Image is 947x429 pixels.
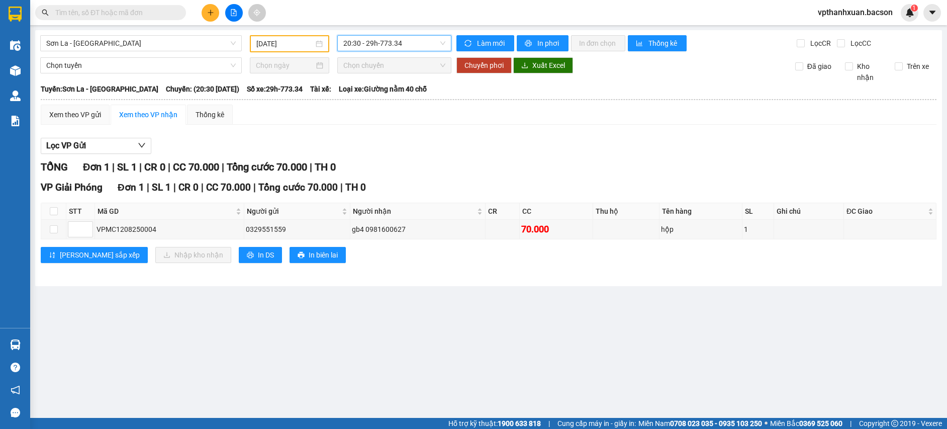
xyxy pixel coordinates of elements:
sup: 1 [911,5,918,12]
span: Kho nhận [853,61,887,83]
span: Loại xe: Giường nằm 40 chỗ [339,83,427,95]
span: Đơn 1 [118,182,144,193]
div: Xem theo VP gửi [49,109,101,120]
td: VPMC1208250004 [95,220,244,239]
div: VPMC1208250004 [97,224,242,235]
div: 1 [744,224,773,235]
img: logo-vxr [9,7,22,22]
span: CC 70.000 [173,161,219,173]
img: solution-icon [10,116,21,126]
span: CC 70.000 [206,182,251,193]
span: | [139,161,142,173]
img: icon-new-feature [905,8,914,17]
span: In phơi [537,38,560,49]
span: TH 0 [345,182,366,193]
th: Tên hàng [659,203,742,220]
span: printer [298,251,305,260]
strong: 1900 633 818 [498,419,541,427]
span: Chuyến: (20:30 [DATE]) [166,83,239,95]
span: | [168,161,170,173]
button: file-add [225,4,243,22]
span: ⚪️ [765,421,768,425]
span: search [42,9,49,16]
th: CC [520,203,593,220]
button: syncLàm mới [456,35,514,51]
span: Mã GD [98,206,234,217]
button: In đơn chọn [571,35,626,51]
span: copyright [891,420,898,427]
span: | [850,418,851,429]
span: question-circle [11,363,20,372]
span: Người gửi [247,206,340,217]
span: plus [207,9,214,16]
span: 1 [912,5,916,12]
span: Tài xế: [310,83,331,95]
input: Tìm tên, số ĐT hoặc mã đơn [55,7,174,18]
button: Chuyển phơi [456,57,512,73]
button: downloadXuất Excel [513,57,573,73]
span: Số xe: 29h-773.34 [247,83,303,95]
th: SL [742,203,775,220]
span: | [310,161,312,173]
span: | [340,182,343,193]
img: warehouse-icon [10,91,21,101]
img: warehouse-icon [10,339,21,350]
span: printer [247,251,254,260]
img: warehouse-icon [10,65,21,76]
span: Trên xe [903,61,933,72]
button: downloadNhập kho nhận [155,247,231,263]
span: SL 1 [117,161,137,173]
span: | [147,182,149,193]
input: Chọn ngày [256,60,314,71]
span: bar-chart [636,40,644,48]
span: Miền Nam [638,418,762,429]
span: | [548,418,550,429]
span: printer [525,40,533,48]
span: file-add [230,9,237,16]
span: TH 0 [315,161,336,173]
button: bar-chartThống kê [628,35,687,51]
button: printerIn biên lai [290,247,346,263]
span: VP Giải Phóng [41,182,103,193]
span: 20:30 - 29h-773.34 [343,36,445,51]
input: 12/08/2025 [256,38,314,49]
span: Người nhận [353,206,475,217]
th: CR [486,203,520,220]
span: CR 0 [144,161,165,173]
span: In DS [258,249,274,261]
span: Miền Bắc [770,418,842,429]
span: | [173,182,176,193]
div: gb4 0981600627 [352,224,483,235]
button: plus [202,4,219,22]
div: Thống kê [196,109,224,120]
span: Tổng cước 70.000 [258,182,338,193]
button: Lọc VP Gửi [41,138,151,154]
span: Lọc VP Gửi [46,139,86,152]
span: Xuất Excel [532,60,565,71]
span: Chọn chuyến [343,58,445,73]
span: Lọc CC [846,38,873,49]
th: STT [66,203,95,220]
span: sort-ascending [49,251,56,260]
li: Số 378 [PERSON_NAME] ( trong nhà khách [GEOGRAPHIC_DATA]) [94,25,420,37]
div: Xem theo VP nhận [119,109,177,120]
img: warehouse-icon [10,40,21,51]
span: Đơn 1 [83,161,110,173]
b: Tuyến: Sơn La - [GEOGRAPHIC_DATA] [41,85,158,93]
button: printerIn phơi [517,35,569,51]
span: ĐC Giao [846,206,926,217]
span: | [253,182,256,193]
div: hộp [661,224,740,235]
button: aim [248,4,266,22]
span: sync [464,40,473,48]
li: Hotline: 0965551559 [94,37,420,50]
span: down [138,141,146,149]
div: 0329551559 [246,224,349,235]
button: sort-ascending[PERSON_NAME] sắp xếp [41,247,148,263]
th: Ghi chú [774,203,844,220]
span: | [222,161,224,173]
span: | [201,182,204,193]
span: Tổng cước 70.000 [227,161,307,173]
strong: 0708 023 035 - 0935 103 250 [670,419,762,427]
span: Chọn tuyến [46,58,236,73]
